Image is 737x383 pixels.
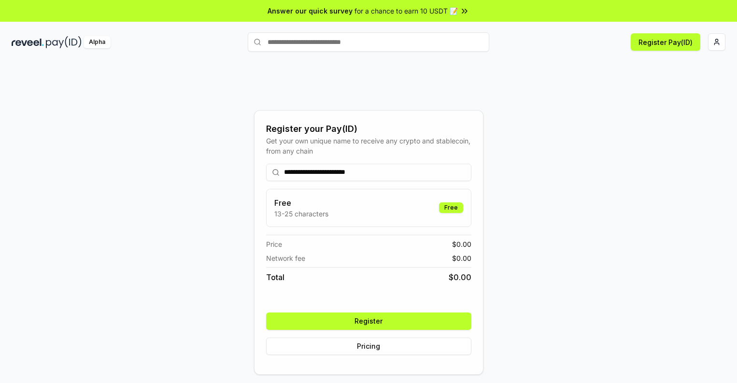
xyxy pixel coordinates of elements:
[266,312,471,330] button: Register
[274,209,328,219] p: 13-25 characters
[439,202,463,213] div: Free
[266,122,471,136] div: Register your Pay(ID)
[266,239,282,249] span: Price
[12,36,44,48] img: reveel_dark
[266,136,471,156] div: Get your own unique name to receive any crypto and stablecoin, from any chain
[452,253,471,263] span: $ 0.00
[631,33,700,51] button: Register Pay(ID)
[266,271,284,283] span: Total
[274,197,328,209] h3: Free
[354,6,458,16] span: for a chance to earn 10 USDT 📝
[449,271,471,283] span: $ 0.00
[266,253,305,263] span: Network fee
[84,36,111,48] div: Alpha
[452,239,471,249] span: $ 0.00
[268,6,353,16] span: Answer our quick survey
[266,338,471,355] button: Pricing
[46,36,82,48] img: pay_id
